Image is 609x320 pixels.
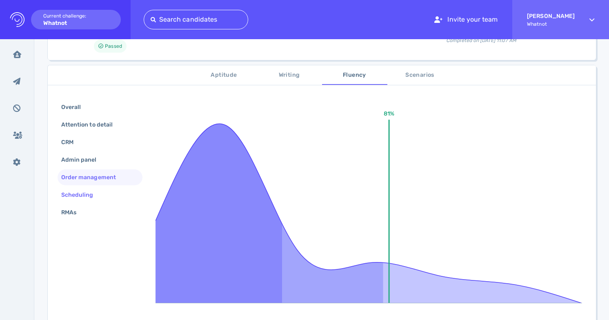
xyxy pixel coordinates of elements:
[392,70,448,80] span: Scenarios
[60,119,122,131] div: Attention to detail
[262,70,317,80] span: Writing
[60,171,126,183] div: Order management
[60,207,86,218] div: RMAs
[384,110,394,117] text: 81%
[196,70,252,80] span: Aptitude
[527,21,575,27] span: Whatnot
[60,154,107,166] div: Admin panel
[527,13,575,20] strong: [PERSON_NAME]
[327,70,382,80] span: Fluency
[60,189,103,201] div: Scheduling
[60,136,83,148] div: CRM
[105,41,122,51] span: Passed
[60,101,91,113] div: Overall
